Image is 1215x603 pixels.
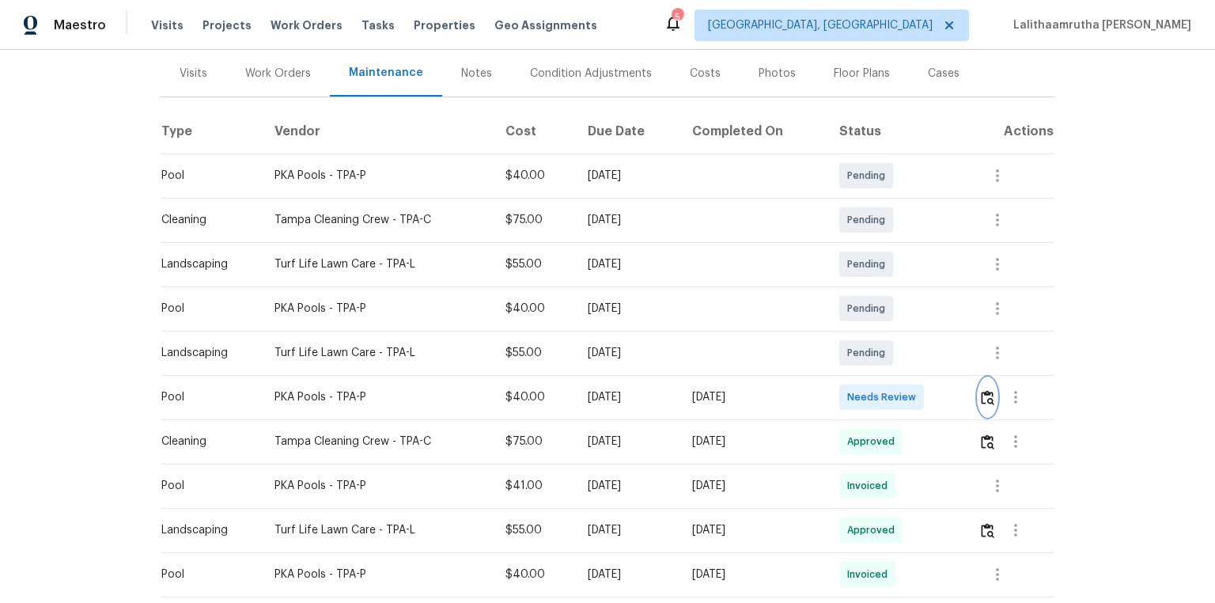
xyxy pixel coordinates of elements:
span: Properties [414,17,475,33]
div: Tampa Cleaning Crew - TPA-C [274,212,480,228]
th: Type [161,109,262,154]
span: Pending [847,301,891,317]
div: Landscaping [161,522,249,538]
span: Work Orders [271,17,343,33]
div: $40.00 [505,301,562,317]
button: Review Icon [978,511,997,549]
div: Visits [180,66,207,82]
span: Projects [202,17,252,33]
div: [DATE] [692,478,814,494]
div: [DATE] [588,478,667,494]
span: Pending [847,345,891,361]
div: [DATE] [588,567,667,582]
span: Approved [847,522,901,538]
div: Landscaping [161,345,249,361]
div: Pool [161,567,249,582]
span: Geo Assignments [494,17,597,33]
button: Review Icon [978,378,997,416]
div: $55.00 [505,522,562,538]
span: Approved [847,434,901,449]
div: $40.00 [505,389,562,405]
div: [DATE] [692,389,814,405]
div: Condition Adjustments [530,66,652,82]
div: Pool [161,389,249,405]
div: [DATE] [588,434,667,449]
div: [DATE] [692,434,814,449]
div: Landscaping [161,256,249,272]
span: [GEOGRAPHIC_DATA], [GEOGRAPHIC_DATA] [708,17,933,33]
span: Lalithaamrutha [PERSON_NAME] [1007,17,1191,33]
div: [DATE] [588,256,667,272]
span: Pending [847,212,891,228]
div: Turf Life Lawn Care - TPA-L [274,256,480,272]
th: Due Date [575,109,679,154]
div: Cleaning [161,434,249,449]
img: Review Icon [981,434,994,449]
div: $40.00 [505,168,562,184]
div: [DATE] [588,345,667,361]
span: Maestro [54,17,106,33]
th: Cost [493,109,575,154]
div: [DATE] [588,168,667,184]
div: [DATE] [588,389,667,405]
div: $55.00 [505,256,562,272]
span: Pending [847,168,891,184]
div: Cleaning [161,212,249,228]
div: Costs [690,66,721,82]
div: PKA Pools - TPA-P [274,567,480,582]
th: Vendor [262,109,493,154]
div: Floor Plans [834,66,890,82]
div: PKA Pools - TPA-P [274,478,480,494]
div: PKA Pools - TPA-P [274,389,480,405]
img: Review Icon [981,523,994,538]
div: Notes [461,66,492,82]
span: Tasks [361,20,395,31]
div: $41.00 [505,478,562,494]
div: Photos [759,66,796,82]
button: Review Icon [978,423,997,461]
span: Needs Review [847,389,922,405]
div: [DATE] [588,301,667,317]
th: Completed On [679,109,827,154]
div: Tampa Cleaning Crew - TPA-C [274,434,480,449]
span: Pending [847,256,891,272]
div: Maintenance [349,65,423,81]
div: $55.00 [505,345,562,361]
div: Pool [161,301,249,317]
div: Pool [161,478,249,494]
div: PKA Pools - TPA-P [274,168,480,184]
th: Actions [966,109,1054,154]
div: [DATE] [692,522,814,538]
th: Status [827,109,966,154]
div: [DATE] [588,212,667,228]
div: [DATE] [588,522,667,538]
div: Turf Life Lawn Care - TPA-L [274,522,480,538]
div: $75.00 [505,212,562,228]
div: Pool [161,168,249,184]
img: Review Icon [981,390,994,405]
div: 5 [672,9,683,25]
span: Visits [151,17,184,33]
div: $75.00 [505,434,562,449]
div: PKA Pools - TPA-P [274,301,480,317]
div: $40.00 [505,567,562,582]
span: Invoiced [847,478,894,494]
div: Work Orders [245,66,311,82]
div: [DATE] [692,567,814,582]
span: Invoiced [847,567,894,582]
div: Cases [928,66,960,82]
div: Turf Life Lawn Care - TPA-L [274,345,480,361]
